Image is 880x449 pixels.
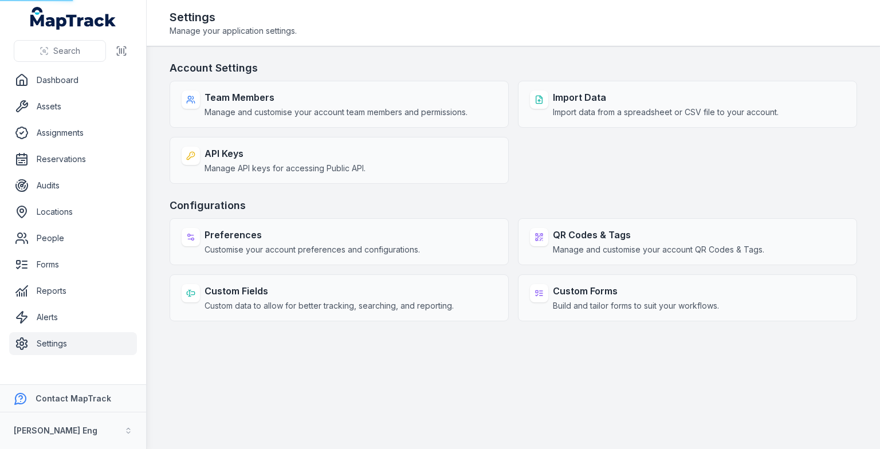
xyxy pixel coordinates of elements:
[553,284,719,298] strong: Custom Forms
[170,81,509,128] a: Team MembersManage and customise your account team members and permissions.
[9,69,137,92] a: Dashboard
[170,198,857,214] h3: Configurations
[170,218,509,265] a: PreferencesCustomise your account preferences and configurations.
[518,81,857,128] a: Import DataImport data from a spreadsheet or CSV file to your account.
[9,148,137,171] a: Reservations
[553,90,779,104] strong: Import Data
[170,25,297,37] span: Manage your application settings.
[30,7,116,30] a: MapTrack
[205,228,420,242] strong: Preferences
[205,90,467,104] strong: Team Members
[9,332,137,355] a: Settings
[14,40,106,62] button: Search
[170,9,297,25] h2: Settings
[9,227,137,250] a: People
[9,279,137,302] a: Reports
[170,60,857,76] h3: Account Settings
[205,107,467,118] span: Manage and customise your account team members and permissions.
[205,244,420,255] span: Customise your account preferences and configurations.
[205,300,454,312] span: Custom data to allow for better tracking, searching, and reporting.
[205,284,454,298] strong: Custom Fields
[9,174,137,197] a: Audits
[9,200,137,223] a: Locations
[553,300,719,312] span: Build and tailor forms to suit your workflows.
[170,274,509,321] a: Custom FieldsCustom data to allow for better tracking, searching, and reporting.
[36,393,111,403] strong: Contact MapTrack
[9,95,137,118] a: Assets
[205,147,366,160] strong: API Keys
[9,306,137,329] a: Alerts
[9,121,137,144] a: Assignments
[9,253,137,276] a: Forms
[553,228,764,242] strong: QR Codes & Tags
[53,45,80,57] span: Search
[170,137,509,184] a: API KeysManage API keys for accessing Public API.
[553,244,764,255] span: Manage and customise your account QR Codes & Tags.
[518,274,857,321] a: Custom FormsBuild and tailor forms to suit your workflows.
[518,218,857,265] a: QR Codes & TagsManage and customise your account QR Codes & Tags.
[14,426,97,435] strong: [PERSON_NAME] Eng
[553,107,779,118] span: Import data from a spreadsheet or CSV file to your account.
[205,163,366,174] span: Manage API keys for accessing Public API.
